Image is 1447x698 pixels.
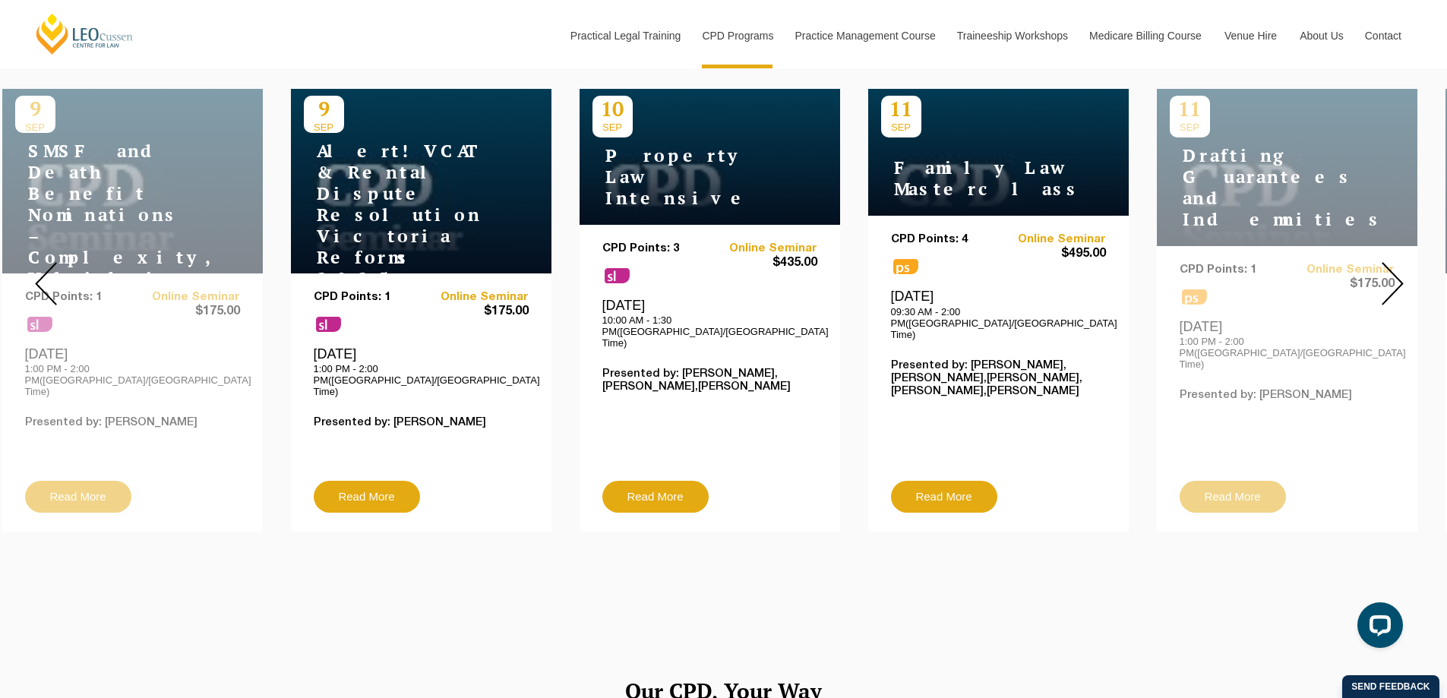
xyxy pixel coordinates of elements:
[421,291,529,304] a: Online Seminar
[602,368,817,393] p: Presented by: [PERSON_NAME],[PERSON_NAME],[PERSON_NAME]
[1345,596,1409,660] iframe: LiveChat chat widget
[602,242,710,255] p: CPD Points: 3
[35,262,57,305] img: Prev
[709,242,817,255] a: Online Seminar
[891,288,1106,340] div: [DATE]
[891,306,1106,340] p: 09:30 AM - 2:00 PM([GEOGRAPHIC_DATA]/[GEOGRAPHIC_DATA] Time)
[559,3,691,68] a: Practical Legal Training
[314,346,529,397] div: [DATE]
[881,157,1071,200] h4: Family Law Masterclass
[602,481,709,513] a: Read More
[314,416,529,429] p: Presented by: [PERSON_NAME]
[304,141,494,289] h4: Alert! VCAT & Rental Dispute Resolution Victoria Reforms 2025
[304,122,344,133] span: SEP
[891,233,999,246] p: CPD Points: 4
[1213,3,1288,68] a: Venue Hire
[1382,262,1404,305] img: Next
[605,268,630,283] span: sl
[314,481,420,513] a: Read More
[891,359,1106,398] p: Presented by: [PERSON_NAME],[PERSON_NAME],[PERSON_NAME],[PERSON_NAME],[PERSON_NAME]
[998,246,1106,262] span: $495.00
[1354,3,1413,68] a: Contact
[316,317,341,332] span: sl
[881,122,921,133] span: SEP
[592,122,633,133] span: SEP
[690,3,783,68] a: CPD Programs
[893,259,918,274] span: ps
[784,3,946,68] a: Practice Management Course
[881,96,921,122] p: 11
[592,96,633,122] p: 10
[1078,3,1213,68] a: Medicare Billing Course
[421,304,529,320] span: $175.00
[602,314,817,349] p: 10:00 AM - 1:30 PM([GEOGRAPHIC_DATA]/[GEOGRAPHIC_DATA] Time)
[709,255,817,271] span: $435.00
[304,96,344,122] p: 9
[998,233,1106,246] a: Online Seminar
[891,481,997,513] a: Read More
[602,297,817,349] div: [DATE]
[592,145,782,209] h4: Property Law Intensive
[34,12,135,55] a: [PERSON_NAME] Centre for Law
[314,363,529,397] p: 1:00 PM - 2:00 PM([GEOGRAPHIC_DATA]/[GEOGRAPHIC_DATA] Time)
[1288,3,1354,68] a: About Us
[946,3,1078,68] a: Traineeship Workshops
[314,291,422,304] p: CPD Points: 1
